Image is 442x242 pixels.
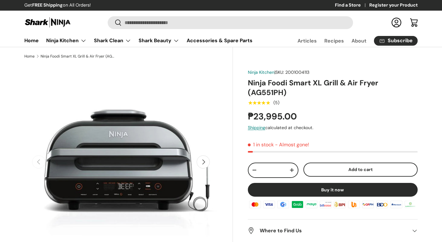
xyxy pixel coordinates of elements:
[24,53,233,59] nav: Breadcrumbs
[42,34,90,47] summary: Ninja Kitchen
[248,227,408,234] h2: Where to Find Us
[187,34,253,47] a: Accessories & Spare Parts
[333,200,346,209] img: bpi
[276,200,290,209] img: gcash
[46,34,86,47] a: Ninja Kitchen
[303,163,418,177] button: Add to cart
[274,69,309,75] span: |
[262,200,276,209] img: visa
[275,141,309,148] p: - Almost gone!
[248,200,262,209] img: master
[24,2,91,9] p: Get on All Orders!
[273,100,279,105] div: (5)
[32,2,63,8] strong: FREE Shipping
[404,200,417,209] img: landbank
[248,124,418,131] div: calculated at checkout.
[388,38,413,43] span: Subscribe
[347,200,361,209] img: ubp
[324,35,344,47] a: Recipes
[90,34,135,47] summary: Shark Clean
[135,34,183,47] summary: Shark Beauty
[248,183,418,197] button: Buy it now
[24,54,35,58] a: Home
[24,16,71,28] img: Shark Ninja Philippines
[389,200,403,209] img: metrobank
[369,2,418,9] a: Register your Product
[248,125,265,130] a: Shipping
[275,69,284,75] span: SKU:
[282,34,418,47] nav: Secondary
[248,78,418,98] h1: Ninja Foodi Smart XL Grill & Air Fryer (AG551PH)
[24,34,253,47] nav: Primary
[248,100,270,106] span: ★★★★★
[248,69,274,75] a: Ninja Kitchen
[24,34,39,47] a: Home
[248,219,418,242] summary: Where to Find Us
[319,200,332,209] img: billease
[291,200,304,209] img: grabpay
[297,35,317,47] a: Articles
[41,54,115,58] a: Ninja Foodi Smart XL Grill & Air Fryer (AG551PH)
[335,2,369,9] a: Find a Store
[374,36,418,46] a: Subscribe
[248,100,270,106] div: 5.0 out of 5.0 stars
[285,69,309,75] span: 2001004113
[351,35,366,47] a: About
[305,200,318,209] img: maya
[139,34,179,47] a: Shark Beauty
[248,141,274,148] span: 1 in stock
[94,34,131,47] a: Shark Clean
[248,111,298,122] strong: ₱23,995.00
[375,200,389,209] img: bdo
[361,200,375,209] img: qrph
